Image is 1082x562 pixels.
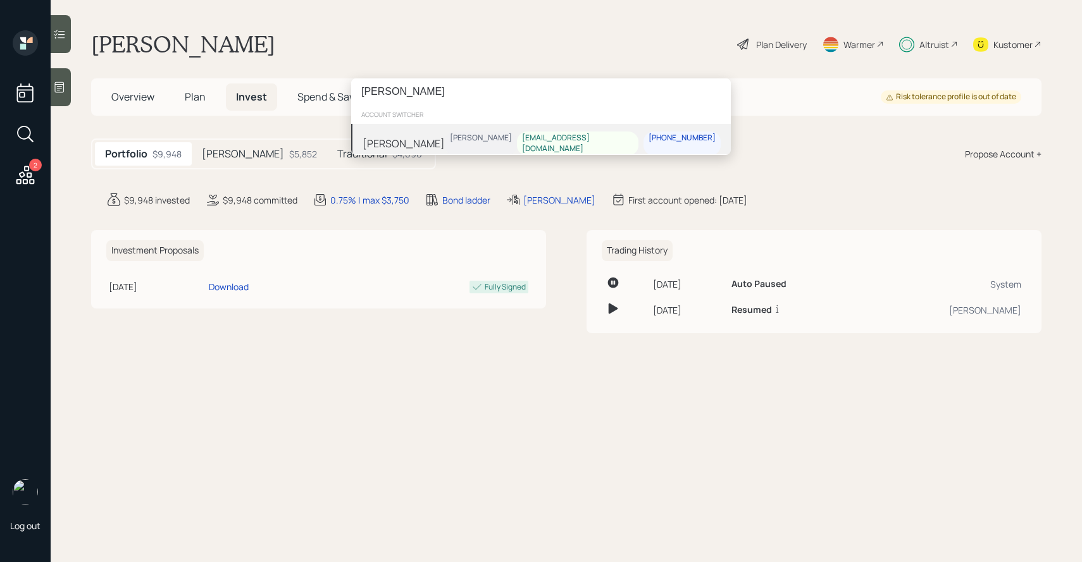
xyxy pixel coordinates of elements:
input: Type a command or search… [351,78,731,105]
div: [PHONE_NUMBER] [649,133,716,144]
div: [PERSON_NAME] [450,133,512,144]
div: account switcher [351,105,731,124]
div: [EMAIL_ADDRESS][DOMAIN_NAME] [522,133,633,154]
div: [PERSON_NAME] [363,136,445,151]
